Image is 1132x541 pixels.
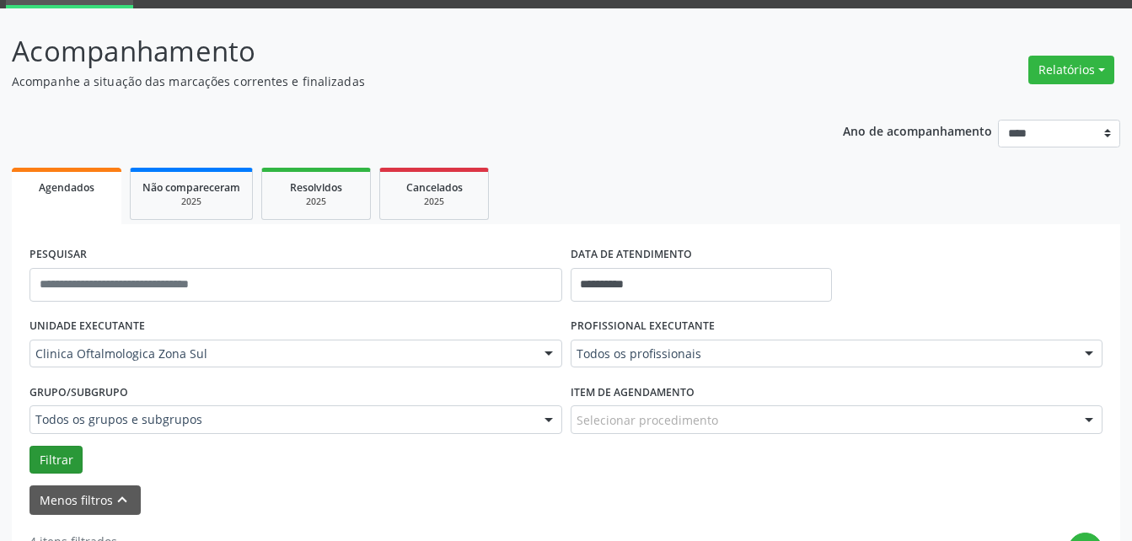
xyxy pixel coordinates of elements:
button: Filtrar [30,446,83,474]
span: Clinica Oftalmologica Zona Sul [35,345,528,362]
span: Todos os grupos e subgrupos [35,411,528,428]
label: Grupo/Subgrupo [30,379,128,405]
span: Selecionar procedimento [577,411,718,429]
p: Ano de acompanhamento [843,120,992,141]
div: 2025 [142,196,240,208]
i: keyboard_arrow_up [113,490,131,509]
div: 2025 [274,196,358,208]
div: 2025 [392,196,476,208]
button: Menos filtroskeyboard_arrow_up [30,485,141,515]
button: Relatórios [1028,56,1114,84]
span: Não compareceram [142,180,240,195]
span: Agendados [39,180,94,195]
label: PESQUISAR [30,242,87,268]
label: DATA DE ATENDIMENTO [571,242,692,268]
p: Acompanhamento [12,30,788,72]
p: Acompanhe a situação das marcações correntes e finalizadas [12,72,788,90]
label: PROFISSIONAL EXECUTANTE [571,313,715,340]
span: Todos os profissionais [577,345,1069,362]
span: Cancelados [406,180,463,195]
span: Resolvidos [290,180,342,195]
label: Item de agendamento [571,379,695,405]
label: UNIDADE EXECUTANTE [30,313,145,340]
